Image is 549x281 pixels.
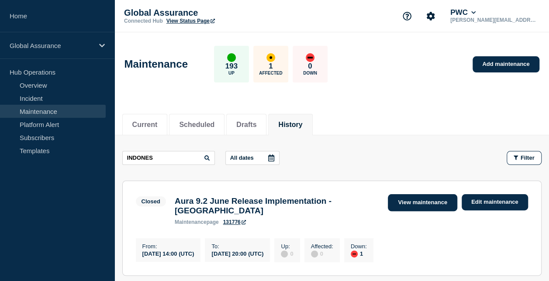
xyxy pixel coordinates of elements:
p: Down : [351,243,367,250]
a: Add maintenance [473,56,539,72]
p: 1 [269,62,273,71]
p: 193 [225,62,238,71]
button: All dates [225,151,280,165]
p: All dates [230,154,254,161]
p: Affected [259,71,282,75]
p: Global Assurance [124,8,299,18]
p: Up [228,71,235,75]
a: View maintenance [388,194,457,211]
div: affected [266,53,275,62]
div: down [306,53,314,62]
p: Affected : [311,243,333,250]
div: 0 [281,250,293,257]
p: Up : [281,243,293,250]
div: Closed [142,198,160,205]
div: up [227,53,236,62]
a: View Status Page [166,18,215,24]
p: Down [303,71,317,75]
h1: Maintenance [124,58,188,70]
h3: Aura 9.2 June Release Implementation - [GEOGRAPHIC_DATA] [175,196,380,216]
button: Account settings [421,7,440,25]
span: Filter [521,154,535,161]
div: disabled [311,250,318,257]
p: To : [211,243,263,250]
span: maintenance [175,219,207,225]
div: disabled [281,250,288,257]
div: [DATE] 14:00 (UTC) [142,250,194,257]
button: History [278,121,302,129]
div: 1 [351,250,367,257]
a: Edit maintenance [462,194,528,210]
p: Global Assurance [10,42,93,49]
div: down [351,250,358,257]
p: [PERSON_NAME][EMAIL_ADDRESS][DOMAIN_NAME] [449,17,539,23]
p: page [175,219,219,225]
input: Search maintenances [122,151,215,165]
a: 131776 [223,219,246,225]
button: Scheduled [179,121,214,129]
p: Connected Hub [124,18,163,24]
p: From : [142,243,194,250]
p: 0 [308,62,312,71]
button: Support [398,7,416,25]
button: Filter [507,151,542,165]
button: PWC [449,8,477,17]
div: 0 [311,250,333,257]
div: [DATE] 20:00 (UTC) [211,250,263,257]
button: Current [132,121,158,129]
button: Drafts [236,121,256,129]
